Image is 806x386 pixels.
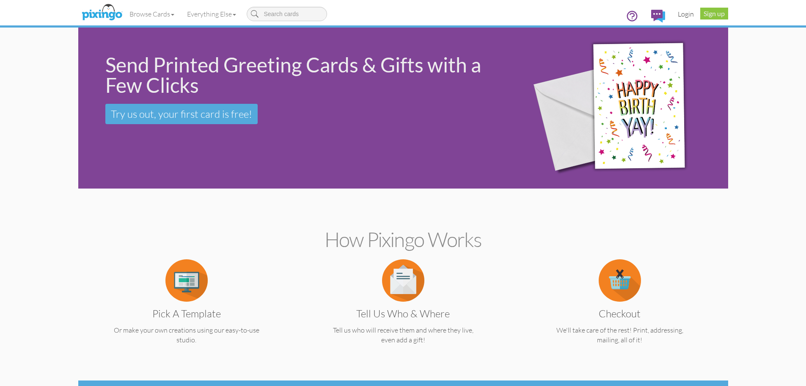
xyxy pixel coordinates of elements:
a: Try us out, your first card is free! [105,104,258,124]
h3: Tell us Who & Where [318,308,489,319]
img: comments.svg [651,10,665,22]
a: Tell us Who & Where Tell us who will receive them and where they live, even add a gift! [311,275,495,345]
div: Send Printed Greeting Cards & Gifts with a Few Clicks [105,55,505,95]
input: Search cards [247,7,327,21]
h3: Pick a Template [101,308,272,319]
img: pixingo logo [80,2,124,23]
h2: How Pixingo works [93,228,713,251]
p: Tell us who will receive them and where they live, even add a gift! [311,325,495,345]
span: Try us out, your first card is free! [111,108,252,120]
a: Checkout We'll take care of the rest! Print, addressing, mailing, all of it! [528,275,712,345]
p: Or make your own creations using our easy-to-use studio. [95,325,278,345]
img: item.alt [382,259,424,302]
a: Everything Else [181,3,242,25]
h3: Checkout [534,308,705,319]
img: item.alt [165,259,208,302]
p: We'll take care of the rest! Print, addressing, mailing, all of it! [528,325,712,345]
img: item.alt [599,259,641,302]
a: Login [671,3,700,25]
img: 942c5090-71ba-4bfc-9a92-ca782dcda692.png [518,16,723,201]
a: Browse Cards [123,3,181,25]
a: Pick a Template Or make your own creations using our easy-to-use studio. [95,275,278,345]
a: Sign up [700,8,728,19]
